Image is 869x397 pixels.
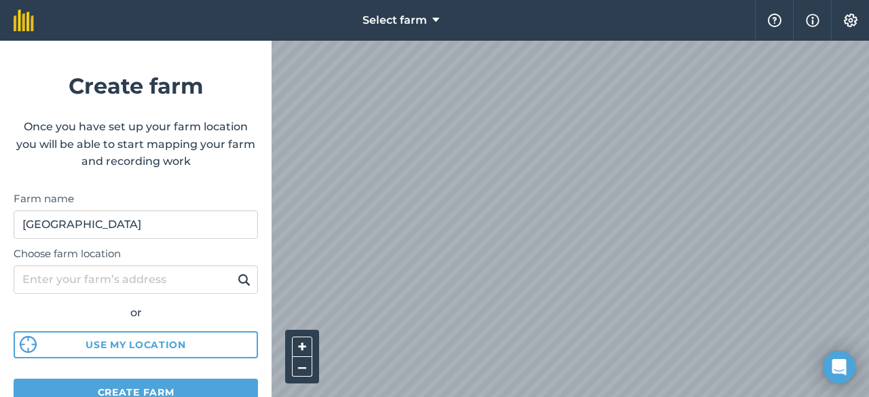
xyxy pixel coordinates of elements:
[238,271,251,288] img: svg+xml;base64,PHN2ZyB4bWxucz0iaHR0cDovL3d3dy53My5vcmcvMjAwMC9zdmciIHdpZHRoPSIxOSIgaGVpZ2h0PSIyNC...
[823,351,855,383] div: Open Intercom Messenger
[20,336,37,353] img: svg%3e
[292,357,312,377] button: –
[843,14,859,27] img: A cog icon
[363,12,427,29] span: Select farm
[14,10,34,31] img: fieldmargin Logo
[14,246,258,262] label: Choose farm location
[14,304,258,322] div: or
[14,191,258,207] label: Farm name
[14,69,258,103] h1: Create farm
[14,118,258,170] p: Once you have set up your farm location you will be able to start mapping your farm and recording...
[766,14,783,27] img: A question mark icon
[806,12,819,29] img: svg+xml;base64,PHN2ZyB4bWxucz0iaHR0cDovL3d3dy53My5vcmcvMjAwMC9zdmciIHdpZHRoPSIxNyIgaGVpZ2h0PSIxNy...
[14,210,258,239] input: Farm name
[14,331,258,358] button: Use my location
[292,337,312,357] button: +
[14,265,258,294] input: Enter your farm’s address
